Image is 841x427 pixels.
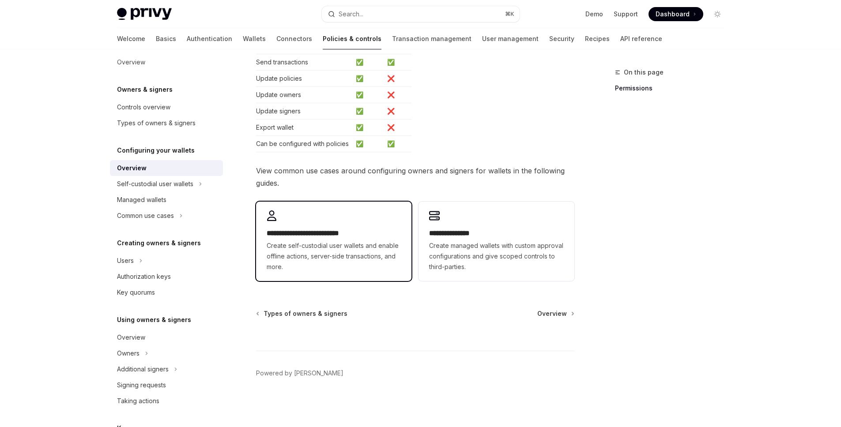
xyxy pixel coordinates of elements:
td: Update signers [256,103,352,120]
h5: Configuring your wallets [117,145,195,156]
td: ❌ [384,71,411,87]
a: Policies & controls [323,28,381,49]
h5: Owners & signers [117,84,173,95]
span: On this page [624,67,664,78]
td: Update policies [256,71,352,87]
span: Create self-custodial user wallets and enable offline actions, server-side transactions, and more. [267,240,401,272]
a: Recipes [585,28,610,49]
a: Signing requests [110,377,223,393]
div: Owners [117,348,140,359]
td: ✅ [352,136,384,152]
div: Common use cases [117,210,174,221]
button: Search...⌘K [322,6,520,22]
a: Overview [537,309,573,318]
td: ✅ [352,120,384,136]
td: Update owners [256,87,352,103]
td: ✅ [352,87,384,103]
div: Self-custodial user wallets [117,179,193,189]
a: Permissions [615,81,732,95]
img: light logo [117,8,172,20]
a: API reference [620,28,662,49]
div: Controls overview [117,102,170,112]
a: Connectors [276,28,312,49]
button: Toggle dark mode [710,7,724,21]
a: Types of owners & signers [257,309,347,318]
a: Key quorums [110,285,223,300]
h5: Creating owners & signers [117,238,201,248]
a: Managed wallets [110,192,223,208]
a: Overview [110,330,223,345]
td: Export wallet [256,120,352,136]
div: Overview [117,163,147,173]
div: Additional signers [117,364,169,375]
a: Authorization keys [110,269,223,285]
span: Types of owners & signers [264,309,347,318]
td: ❌ [384,87,411,103]
td: ✅ [384,136,411,152]
span: Overview [537,309,567,318]
a: Transaction management [392,28,471,49]
div: Overview [117,332,145,343]
h5: Using owners & signers [117,315,191,325]
div: Types of owners & signers [117,118,196,128]
a: Authentication [187,28,232,49]
a: Support [614,10,638,19]
div: Taking actions [117,396,159,406]
div: Signing requests [117,380,166,390]
a: Basics [156,28,176,49]
div: Users [117,255,134,266]
a: Controls overview [110,99,223,115]
span: Create managed wallets with custom approval configurations and give scoped controls to third-part... [429,240,563,272]
div: Authorization keys [117,271,171,282]
a: Types of owners & signers [110,115,223,131]
a: Wallets [243,28,266,49]
td: ❌ [384,103,411,120]
a: Demo [585,10,603,19]
td: Can be configured with policies [256,136,352,152]
a: Welcome [117,28,145,49]
a: Overview [110,160,223,176]
a: **** **** *****Create managed wallets with custom approval configurations and give scoped control... [419,202,574,281]
div: Search... [339,9,363,19]
span: ⌘ K [505,11,514,18]
a: Security [549,28,574,49]
td: Send transactions [256,54,352,71]
td: ✅ [352,54,384,71]
td: ✅ [384,54,411,71]
a: User management [482,28,539,49]
span: Dashboard [656,10,690,19]
td: ❌ [384,120,411,136]
span: View common use cases around configuring owners and signers for wallets in the following guides. [256,165,574,189]
div: Managed wallets [117,195,166,205]
div: Key quorums [117,287,155,298]
td: ✅ [352,71,384,87]
a: Taking actions [110,393,223,409]
td: ✅ [352,103,384,120]
a: Dashboard [649,7,703,21]
a: Powered by [PERSON_NAME] [256,369,343,378]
